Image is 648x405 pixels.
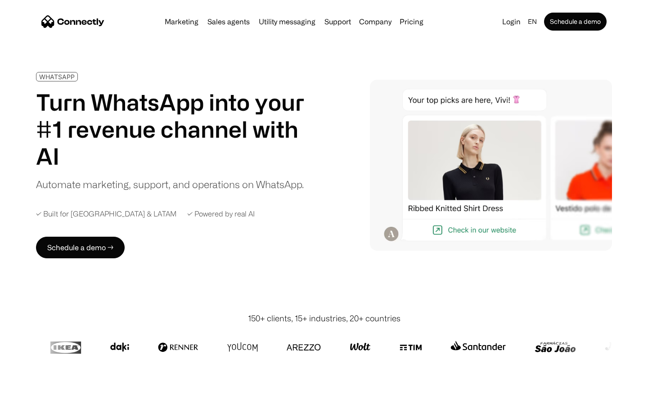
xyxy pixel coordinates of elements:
[36,210,176,218] div: ✓ Built for [GEOGRAPHIC_DATA] & LATAM
[18,389,54,402] ul: Language list
[499,15,524,28] a: Login
[528,15,537,28] div: en
[248,312,400,324] div: 150+ clients, 15+ industries, 20+ countries
[9,388,54,402] aside: Language selected: English
[39,73,75,80] div: WHATSAPP
[544,13,607,31] a: Schedule a demo
[36,89,315,170] h1: Turn WhatsApp into your #1 revenue channel with AI
[255,18,319,25] a: Utility messaging
[187,210,255,218] div: ✓ Powered by real AI
[161,18,202,25] a: Marketing
[359,15,391,28] div: Company
[321,18,355,25] a: Support
[36,177,304,192] div: Automate marketing, support, and operations on WhatsApp.
[396,18,427,25] a: Pricing
[36,237,125,258] a: Schedule a demo →
[204,18,253,25] a: Sales agents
